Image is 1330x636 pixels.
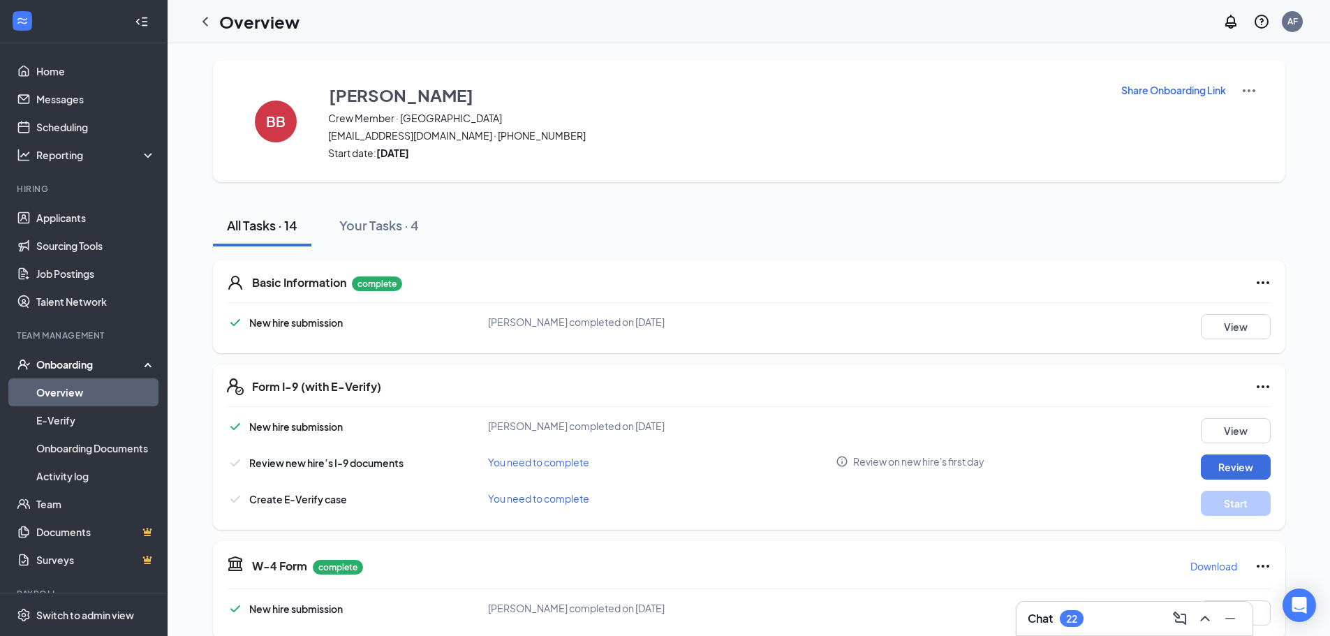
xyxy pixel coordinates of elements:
svg: TaxGovernmentIcon [227,555,244,572]
button: BB [241,82,311,160]
span: [PERSON_NAME] completed on [DATE] [488,316,665,328]
span: [EMAIL_ADDRESS][DOMAIN_NAME] · [PHONE_NUMBER] [328,128,1103,142]
h3: [PERSON_NAME] [329,83,473,107]
a: Activity log [36,462,156,490]
div: Reporting [36,148,156,162]
div: Open Intercom Messenger [1283,589,1316,622]
p: Download [1190,559,1237,573]
span: Start date: [328,146,1103,160]
span: You need to complete [488,456,589,468]
span: Review on new hire's first day [853,454,984,468]
svg: FormI9EVerifyIcon [227,378,244,395]
div: Your Tasks · 4 [339,216,419,234]
div: AF [1287,15,1298,27]
a: Applicants [36,204,156,232]
div: All Tasks · 14 [227,216,297,234]
p: complete [352,276,402,291]
svg: Analysis [17,148,31,162]
svg: Checkmark [227,491,244,508]
h4: BB [266,117,286,126]
button: View [1201,418,1271,443]
svg: Checkmark [227,314,244,331]
h1: Overview [219,10,300,34]
span: New hire submission [249,420,343,433]
a: SurveysCrown [36,546,156,574]
span: Review new hire’s I-9 documents [249,457,404,469]
svg: Ellipses [1255,378,1271,395]
h5: Form I-9 (with E-Verify) [252,379,381,394]
a: Job Postings [36,260,156,288]
h5: Basic Information [252,275,346,290]
button: View [1201,314,1271,339]
p: complete [313,560,363,575]
div: Team Management [17,330,153,341]
span: New hire submission [249,316,343,329]
a: Home [36,57,156,85]
svg: Settings [17,608,31,622]
button: Review [1201,454,1271,480]
button: ChevronUp [1194,607,1216,630]
svg: Notifications [1222,13,1239,30]
span: Crew Member · [GEOGRAPHIC_DATA] [328,111,1103,125]
svg: ChevronUp [1197,610,1213,627]
svg: Ellipses [1255,558,1271,575]
a: E-Verify [36,406,156,434]
a: DocumentsCrown [36,518,156,546]
h5: W-4 Form [252,559,307,574]
svg: QuestionInfo [1253,13,1270,30]
button: Minimize [1219,607,1241,630]
div: Switch to admin view [36,608,134,622]
img: More Actions [1241,82,1257,99]
svg: Collapse [135,15,149,29]
button: Share Onboarding Link [1121,82,1227,98]
div: 22 [1066,613,1077,625]
div: Onboarding [36,357,144,371]
svg: ComposeMessage [1172,610,1188,627]
a: Scheduling [36,113,156,141]
button: Start [1201,491,1271,516]
span: [PERSON_NAME] completed on [DATE] [488,420,665,432]
a: Team [36,490,156,518]
svg: Ellipses [1255,274,1271,291]
strong: [DATE] [376,147,409,159]
button: [PERSON_NAME] [328,82,1103,108]
h3: Chat [1028,611,1053,626]
svg: Checkmark [227,600,244,617]
svg: UserCheck [17,357,31,371]
div: Hiring [17,183,153,195]
span: You need to complete [488,492,589,505]
button: Download [1190,555,1238,577]
svg: Info [836,455,848,468]
svg: WorkstreamLogo [15,14,29,28]
svg: Minimize [1222,610,1239,627]
span: Create E-Verify case [249,493,347,505]
svg: Checkmark [227,454,244,471]
a: Messages [36,85,156,113]
svg: ChevronLeft [197,13,214,30]
a: Sourcing Tools [36,232,156,260]
button: View [1201,600,1271,626]
svg: Checkmark [227,418,244,435]
button: ComposeMessage [1169,607,1191,630]
a: Talent Network [36,288,156,316]
a: Overview [36,378,156,406]
a: Onboarding Documents [36,434,156,462]
span: [PERSON_NAME] completed on [DATE] [488,602,665,614]
p: Share Onboarding Link [1121,83,1226,97]
span: New hire submission [249,602,343,615]
div: Payroll [17,588,153,600]
svg: User [227,274,244,291]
